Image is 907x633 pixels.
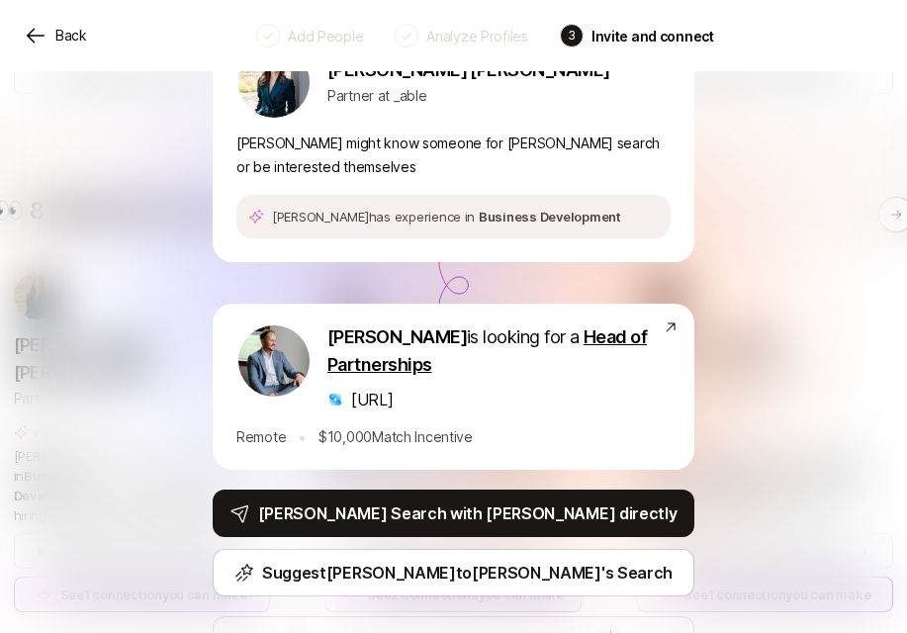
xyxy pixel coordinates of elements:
[351,387,393,412] p: [URL]
[258,500,678,526] p: [PERSON_NAME] Search with [PERSON_NAME] directly
[213,490,694,537] button: [PERSON_NAME] Search with [PERSON_NAME] directly
[213,549,694,596] button: Suggest[PERSON_NAME]to[PERSON_NAME]'s Search
[327,392,343,407] img: f074ccfe_ffa6_4134_ae40_b8a7bdf9a997.jpg
[591,26,714,46] p: Invite and connect
[318,425,473,449] p: $ 10,000 Match Incentive
[262,560,673,586] p: Suggest [PERSON_NAME] to [PERSON_NAME] 's Search
[327,326,467,347] span: [PERSON_NAME]
[568,27,576,45] p: 3
[55,24,87,47] p: Back
[327,323,663,379] p: is looking for a
[272,207,621,226] p: [PERSON_NAME] has experience in
[238,46,310,118] img: c9306584_7e4e_4ee6_b9d5_1cf590b0208b.jfif
[238,325,310,397] img: 2d04401f_4c1d_4892_85d5_662fa3828e83.jpg
[426,26,528,46] p: Analyze Profiles
[236,425,286,449] p: Remote
[288,26,363,46] p: Add People
[298,424,307,450] p: •
[236,132,671,179] p: [PERSON_NAME] might know someone for [PERSON_NAME] search or be interested themselves
[327,84,609,108] p: Partner at _able
[479,209,621,225] span: Business Development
